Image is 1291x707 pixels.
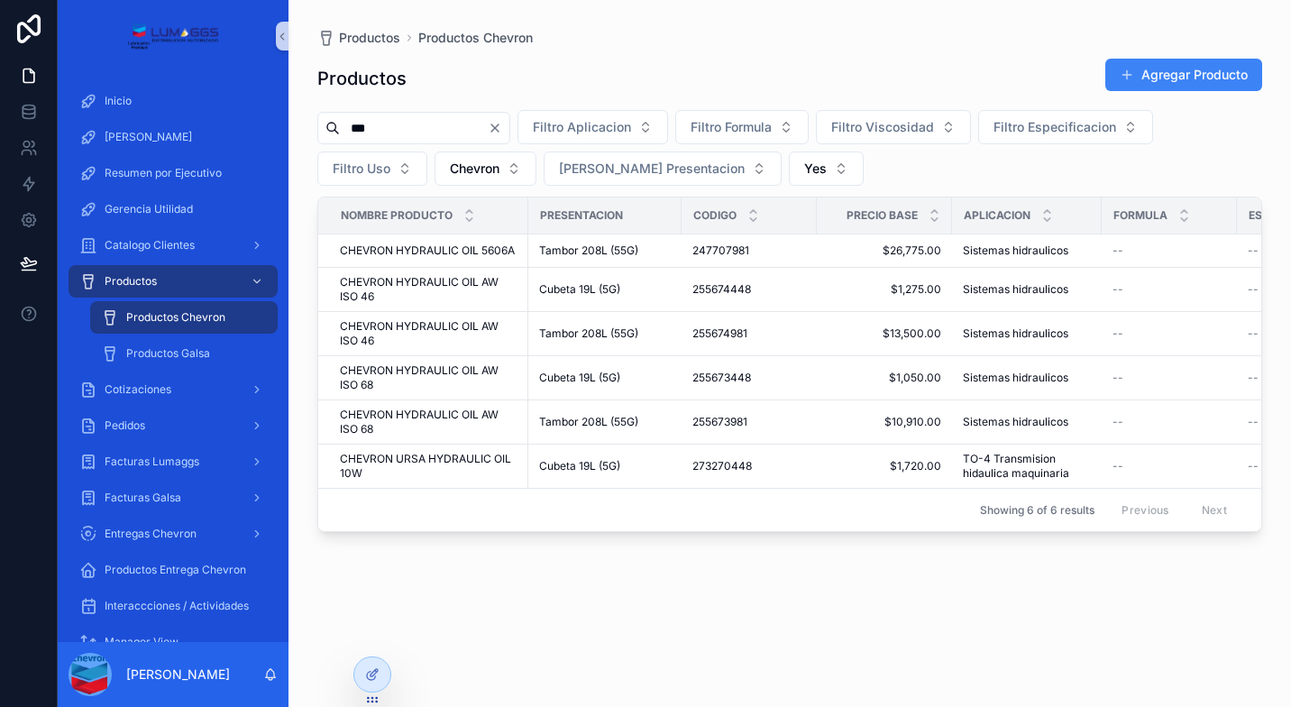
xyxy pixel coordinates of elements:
span: -- [1112,371,1123,385]
span: 255674448 [692,282,751,297]
a: Facturas Galsa [69,482,278,514]
a: CHEVRON HYDRAULIC OIL 5606A [340,243,517,258]
span: 273270448 [692,459,752,473]
span: Sistemas hidraulicos [963,282,1068,297]
a: $1,050.00 [828,371,941,385]
span: Pedidos [105,418,145,433]
span: -- [1248,459,1259,473]
a: -- [1112,459,1226,473]
span: Facturas Lumaggs [105,454,199,469]
span: Interaccciones / Actividades [105,599,249,613]
span: Productos Chevron [126,310,225,325]
a: -- [1112,326,1226,341]
span: Cubeta 19L (5G) [539,459,620,473]
a: Sistemas hidraulicos [963,415,1091,429]
span: Cubeta 19L (5G) [539,282,620,297]
span: Sistemas hidraulicos [963,371,1068,385]
span: Precio Base [847,208,918,223]
a: Productos Galsa [90,337,278,370]
span: 255673981 [692,415,747,429]
a: $1,275.00 [828,282,941,297]
a: 255674981 [692,326,806,341]
button: Select Button [789,151,864,186]
span: Cotizaciones [105,382,171,397]
span: -- [1112,282,1123,297]
span: Facturas Galsa [105,491,181,505]
a: Gerencia Utilidad [69,193,278,225]
a: [PERSON_NAME] [69,121,278,153]
button: Select Button [816,110,971,144]
a: TO-4 Transmision hidaulica maquinaria [963,452,1091,481]
span: $1,720.00 [828,459,941,473]
p: [PERSON_NAME] [126,666,230,684]
button: Select Button [675,110,809,144]
span: -- [1112,243,1123,258]
a: -- [1112,282,1226,297]
span: Formula [1113,208,1167,223]
span: Filtro Viscosidad [831,118,934,136]
a: Cotizaciones [69,373,278,406]
span: Filtro Uso [333,160,390,178]
a: Productos [317,29,400,47]
a: Pedidos [69,409,278,442]
a: Manager View [69,626,278,658]
a: Facturas Lumaggs [69,445,278,478]
a: CHEVRON HYDRAULIC OIL AW ISO 68 [340,408,517,436]
span: -- [1248,282,1259,297]
span: [PERSON_NAME] Presentacion [559,160,745,178]
span: Gerencia Utilidad [105,202,193,216]
span: 255674981 [692,326,747,341]
a: -- [1112,243,1226,258]
span: Sistemas hidraulicos [963,326,1068,341]
a: CHEVRON HYDRAULIC OIL AW ISO 68 [340,363,517,392]
a: 247707981 [692,243,806,258]
a: Productos [69,265,278,298]
a: -- [1112,415,1226,429]
a: Interaccciones / Actividades [69,590,278,622]
span: [PERSON_NAME] [105,130,192,144]
a: 273270448 [692,459,806,473]
span: Aplicacion [964,208,1030,223]
a: Tambor 208L (55G) [539,243,671,258]
span: Tambor 208L (55G) [539,415,638,429]
span: Showing 6 of 6 results [980,503,1094,518]
span: -- [1248,415,1259,429]
span: Cubeta 19L (5G) [539,371,620,385]
span: Catalogo Clientes [105,238,195,252]
span: Entregas Chevron [105,527,197,541]
a: Resumen por Ejecutivo [69,157,278,189]
span: CHEVRON HYDRAULIC OIL AW ISO 46 [340,319,517,348]
a: $26,775.00 [828,243,941,258]
a: Entregas Chevron [69,518,278,550]
a: 255674448 [692,282,806,297]
span: -- [1248,243,1259,258]
button: Agregar Producto [1105,59,1262,91]
span: Resumen por Ejecutivo [105,166,222,180]
button: Select Button [544,151,782,186]
span: CHEVRON HYDRAULIC OIL 5606A [340,243,515,258]
span: $10,910.00 [828,415,941,429]
span: -- [1248,326,1259,341]
span: $13,500.00 [828,326,941,341]
a: -- [1112,371,1226,385]
span: Filtro Aplicacion [533,118,631,136]
span: Productos [339,29,400,47]
span: Codigo [693,208,737,223]
span: 255673448 [692,371,751,385]
span: CHEVRON URSA HYDRAULIC OIL 10W [340,452,517,481]
button: Select Button [435,151,536,186]
a: Tambor 208L (55G) [539,415,671,429]
img: App logo [127,22,218,50]
a: 255673981 [692,415,806,429]
a: Productos Chevron [418,29,533,47]
a: Sistemas hidraulicos [963,243,1091,258]
a: CHEVRON HYDRAULIC OIL AW ISO 46 [340,275,517,304]
span: -- [1112,326,1123,341]
h1: Productos [317,66,407,91]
